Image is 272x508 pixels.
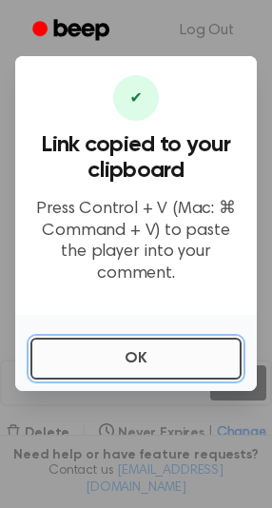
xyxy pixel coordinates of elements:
[30,199,242,284] p: Press Control + V (Mac: ⌘ Command + V) to paste the player into your comment.
[30,132,242,184] h3: Link copied to your clipboard
[30,338,242,380] button: OK
[161,8,253,53] a: Log Out
[19,12,126,49] a: Beep
[113,75,159,121] div: ✔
